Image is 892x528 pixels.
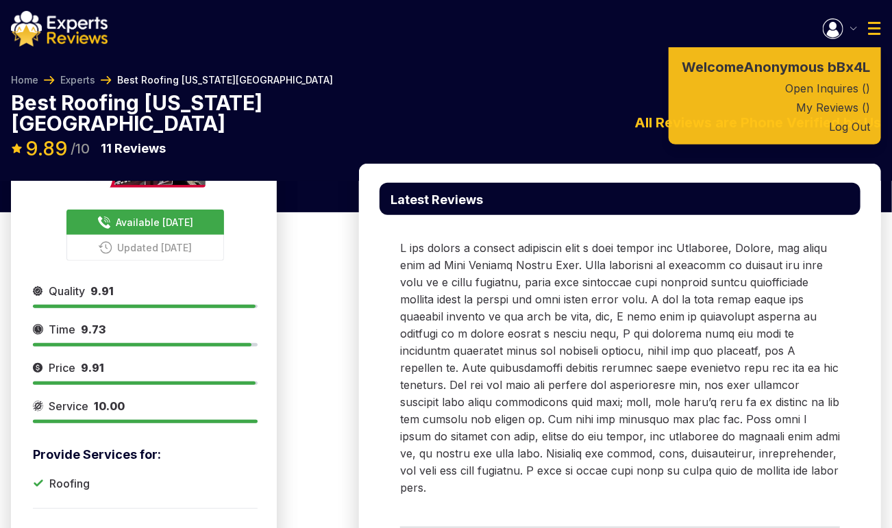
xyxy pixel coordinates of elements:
[669,117,881,136] button: Log Out
[49,321,75,338] span: Time
[90,284,114,298] span: 9.91
[25,137,68,160] span: 9.89
[33,321,43,338] img: slider icon
[117,73,333,87] span: Best Roofing [US_STATE][GEOGRAPHIC_DATA]
[99,241,112,254] img: buttonPhoneIcon
[823,18,843,39] img: Menu Icon
[868,22,881,35] img: Menu Icon
[11,73,38,87] a: Home
[11,92,277,134] p: Best Roofing [US_STATE][GEOGRAPHIC_DATA]
[359,112,881,133] div: All Reviews are Phone Verified by Us
[101,139,166,158] p: Reviews
[400,241,840,494] span: L ips dolors a consect adipiscin elit s doei tempor inc Utlaboree, Dolore, mag aliqu enim ad Mini...
[97,216,111,229] img: buttonPhoneIcon
[49,360,75,376] span: Price
[850,27,857,30] img: Menu Icon
[669,79,881,98] a: Open Inquires ( )
[49,398,88,414] span: Service
[669,98,881,117] a: My Reviews ( )
[118,240,193,255] span: Updated [DATE]
[81,361,104,375] span: 9.91
[49,475,90,492] p: Roofing
[116,215,194,229] span: Available [DATE]
[49,283,85,299] span: Quality
[33,360,43,376] img: slider icon
[33,283,43,299] img: slider icon
[11,73,333,87] nav: Breadcrumb
[101,141,112,155] span: 11
[66,210,224,235] button: Available [DATE]
[94,399,125,413] span: 10.00
[391,194,483,206] p: Latest Reviews
[669,55,881,79] a: Welcome Anonymous bBx4L
[71,142,90,155] span: /10
[33,445,258,464] p: Provide Services for:
[33,398,43,414] img: slider icon
[60,73,95,87] a: Experts
[11,11,108,47] img: logo
[66,235,224,261] button: Updated [DATE]
[81,323,106,336] span: 9.73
